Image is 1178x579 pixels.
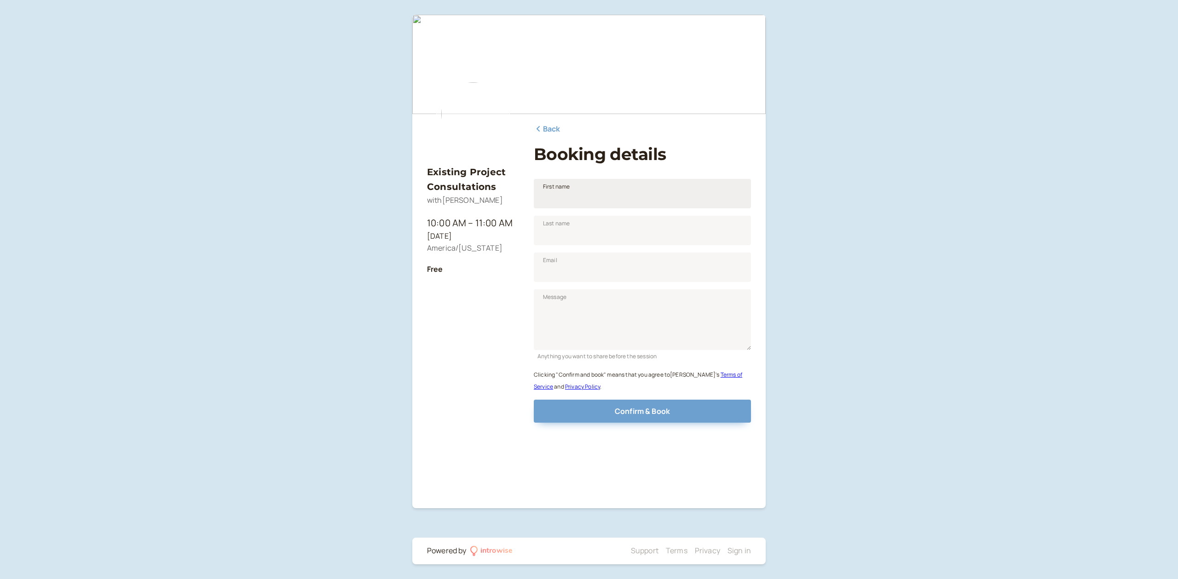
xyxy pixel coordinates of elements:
[427,230,519,242] div: [DATE]
[427,264,443,274] b: Free
[631,545,658,556] a: Support
[534,123,560,135] a: Back
[427,242,519,254] div: America/[US_STATE]
[427,216,519,230] div: 10:00 AM – 11:00 AM
[470,545,513,557] a: introwise
[480,545,513,557] div: introwise
[543,219,570,228] span: Last name
[728,545,751,556] a: Sign in
[615,406,670,416] span: Confirm & Book
[534,371,742,390] a: Terms of Service
[534,350,751,361] div: Anything you want to share before the session
[534,216,751,245] input: Last name
[534,144,751,164] h1: Booking details
[534,179,751,208] input: First name
[543,256,557,265] span: Email
[543,182,570,191] span: First name
[427,545,467,557] div: Powered by
[534,289,751,350] textarea: Message
[666,545,687,556] a: Terms
[427,195,503,205] span: with [PERSON_NAME]
[565,383,600,390] a: Privacy Policy
[543,292,566,302] span: Message
[534,400,751,423] button: Confirm & Book
[534,252,751,282] input: Email
[695,545,720,556] a: Privacy
[534,371,742,390] small: Clicking "Confirm and book" means that you agree to [PERSON_NAME] ' s and .
[427,165,519,195] h3: Existing Project Consultations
